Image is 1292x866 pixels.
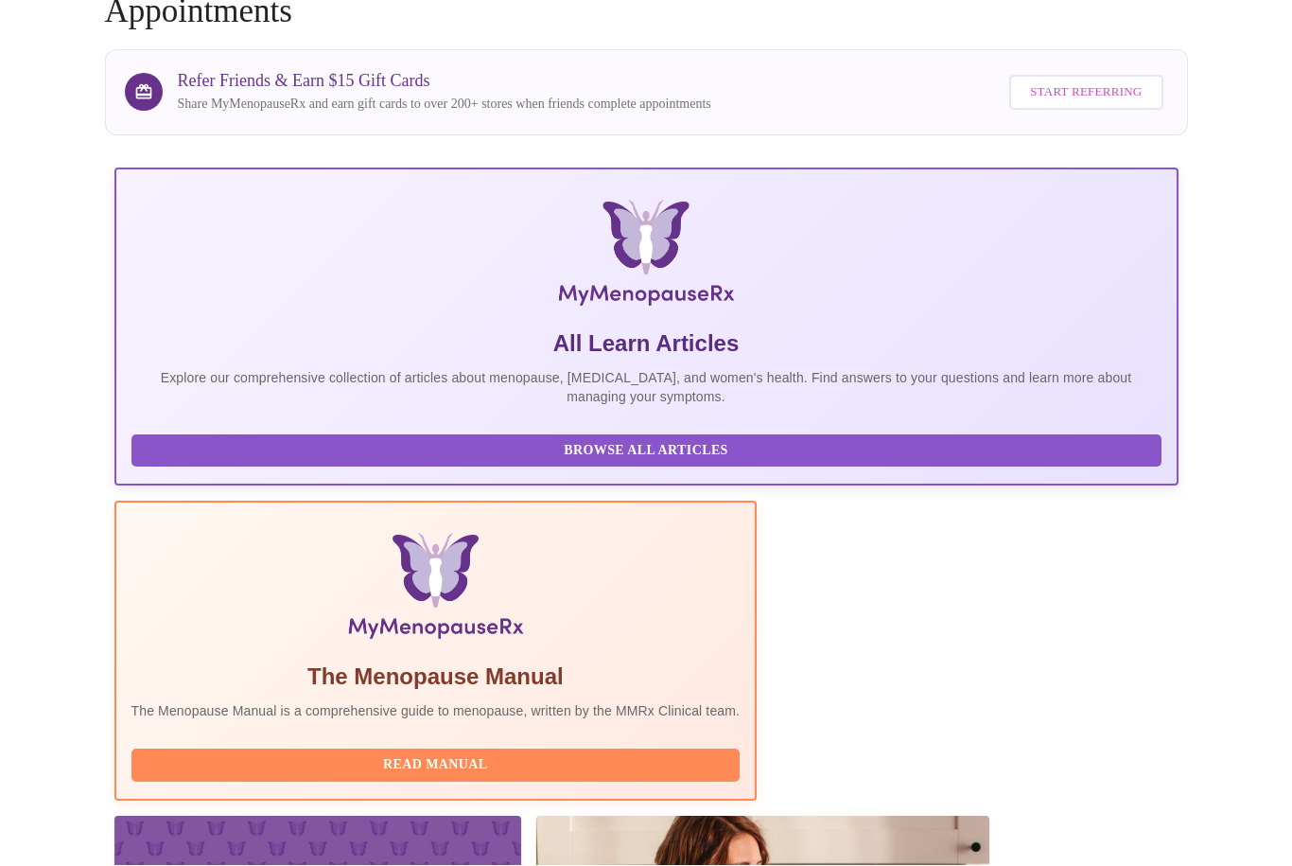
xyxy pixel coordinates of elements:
p: Explore our comprehensive collection of articles about menopause, [MEDICAL_DATA], and women's hea... [131,369,1161,407]
img: MyMenopauseRx Logo [290,201,1001,314]
span: Browse All Articles [150,440,1143,464]
a: Read Manual [131,756,745,772]
button: Browse All Articles [131,435,1161,468]
p: Share MyMenopauseRx and earn gift cards to over 200+ stores when friends complete appointments [178,96,711,115]
h5: All Learn Articles [131,329,1161,360]
span: Read Manual [150,754,722,778]
a: Start Referring [1004,66,1167,120]
span: Start Referring [1030,82,1142,104]
p: The Menopause Manual is a comprehensive guide to menopause, written by the MMRx Clinical team. [131,702,741,721]
a: Browse All Articles [131,441,1166,457]
img: Menopause Manual [228,534,643,647]
h3: Refer Friends & Earn $15 Gift Cards [178,72,711,92]
button: Start Referring [1009,76,1162,111]
h5: The Menopause Manual [131,663,741,693]
button: Read Manual [131,750,741,783]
